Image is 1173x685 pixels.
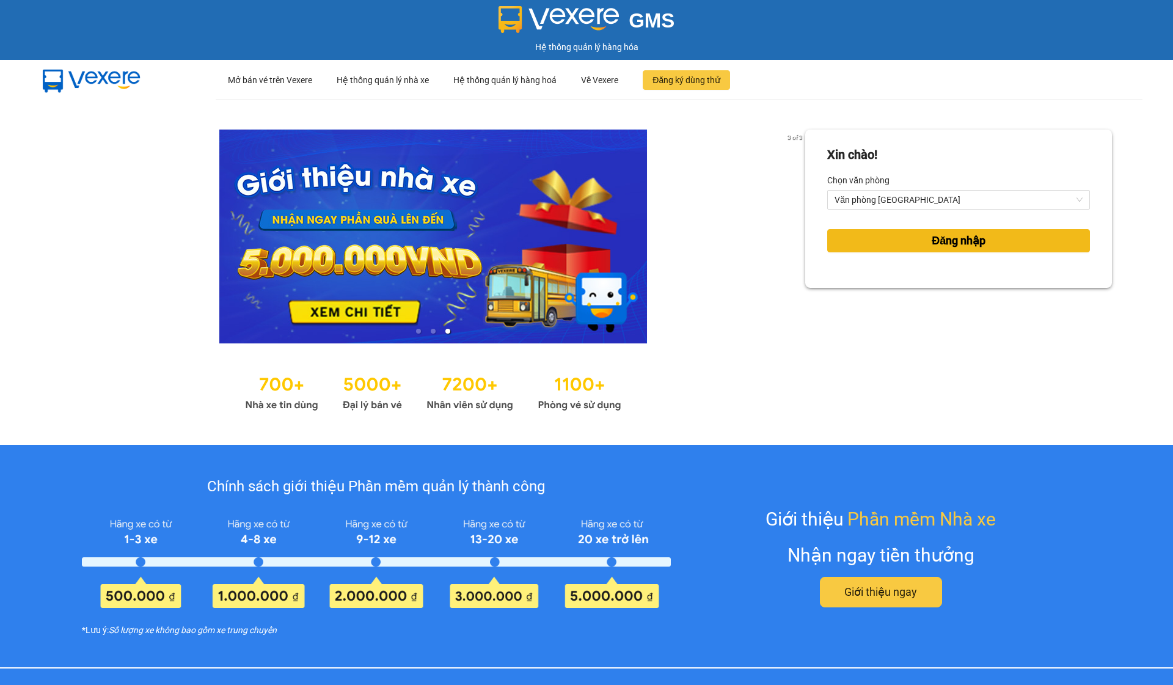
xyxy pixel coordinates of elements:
img: logo 2 [499,6,619,33]
button: Giới thiệu ngay [820,577,942,607]
div: Hệ thống quản lý hàng hoá [453,60,557,100]
span: Phần mềm Nhà xe [847,505,996,533]
div: Hệ thống quản lý nhà xe [337,60,429,100]
a: GMS [499,18,675,28]
img: Statistics.png [245,368,621,414]
p: 3 of 3 [784,130,805,145]
div: Nhận ngay tiền thưởng [787,541,974,570]
div: Hệ thống quản lý hàng hóa [3,40,1170,54]
li: slide item 1 [416,329,421,334]
img: policy-intruduce-detail.png [82,514,670,608]
li: slide item 3 [445,329,450,334]
span: Đăng ký dùng thử [652,73,720,87]
button: Đăng nhập [827,229,1090,252]
button: Đăng ký dùng thử [643,70,730,90]
i: Số lượng xe không bao gồm xe trung chuyển [109,623,277,637]
div: Mở bán vé trên Vexere [228,60,312,100]
button: next slide / item [788,130,805,343]
div: Xin chào! [827,145,877,164]
span: Đăng nhập [932,232,985,249]
span: GMS [629,9,674,32]
img: mbUUG5Q.png [31,60,153,100]
div: Chính sách giới thiệu Phần mềm quản lý thành công [82,475,670,499]
span: Văn phòng Đà Nẵng [835,191,1083,209]
label: Chọn văn phòng [827,170,890,190]
div: *Lưu ý: [82,623,670,637]
div: Về Vexere [581,60,618,100]
div: Giới thiệu [766,505,996,533]
span: Giới thiệu ngay [844,584,917,601]
button: previous slide / item [61,130,78,343]
li: slide item 2 [431,329,436,334]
